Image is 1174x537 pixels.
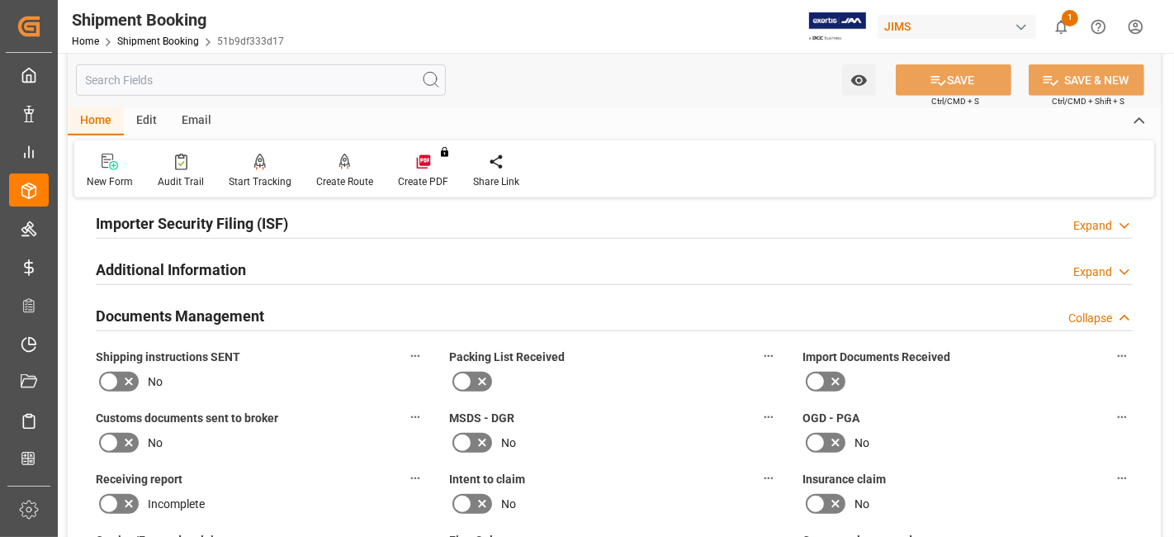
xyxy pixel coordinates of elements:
[1062,10,1078,26] span: 1
[72,36,99,47] a: Home
[124,107,169,135] div: Edit
[158,174,204,189] div: Audit Trail
[1111,468,1133,489] button: Insurance claim
[148,496,205,513] span: Incomplete
[405,468,426,489] button: Receiving report
[405,345,426,367] button: Shipping instructions SENT
[802,410,859,427] span: OGD - PGA
[501,435,516,452] span: No
[1111,345,1133,367] button: Import Documents Received
[148,435,163,452] span: No
[117,36,199,47] a: Shipment Booking
[68,107,124,135] div: Home
[1073,217,1112,235] div: Expand
[473,174,519,189] div: Share Link
[802,349,950,366] span: Import Documents Received
[758,406,779,428] button: MSDS - DGR
[854,435,869,452] span: No
[842,64,876,96] button: open menu
[931,95,979,107] span: Ctrl/CMD + S
[169,107,224,135] div: Email
[449,410,514,427] span: MSDS - DGR
[1080,8,1117,45] button: Help Center
[96,410,278,427] span: Customs documents sent to broker
[96,212,288,235] h2: Importer Security Filing (ISF)
[316,174,373,189] div: Create Route
[96,259,246,281] h2: Additional Information
[1068,310,1112,327] div: Collapse
[1073,264,1112,281] div: Expand
[96,471,182,488] span: Receiving report
[87,174,133,189] div: New Form
[449,471,525,488] span: Intent to claim
[1043,8,1080,45] button: show 1 new notifications
[896,64,1011,96] button: SAVE
[405,406,426,428] button: Customs documents sent to broker
[501,496,516,513] span: No
[1111,406,1133,428] button: OGD - PGA
[802,471,886,488] span: Insurance claim
[96,305,264,327] h2: Documents Management
[229,174,291,189] div: Start Tracking
[96,349,240,366] span: Shipping instructions SENT
[854,496,869,513] span: No
[76,64,446,96] input: Search Fields
[1029,64,1144,96] button: SAVE & NEW
[449,349,565,366] span: Packing List Received
[809,12,866,41] img: Exertis%20JAM%20-%20Email%20Logo.jpg_1722504956.jpg
[148,373,163,391] span: No
[878,11,1043,42] button: JIMS
[72,7,284,32] div: Shipment Booking
[758,345,779,367] button: Packing List Received
[1052,95,1124,107] span: Ctrl/CMD + Shift + S
[878,15,1036,39] div: JIMS
[758,468,779,489] button: Intent to claim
